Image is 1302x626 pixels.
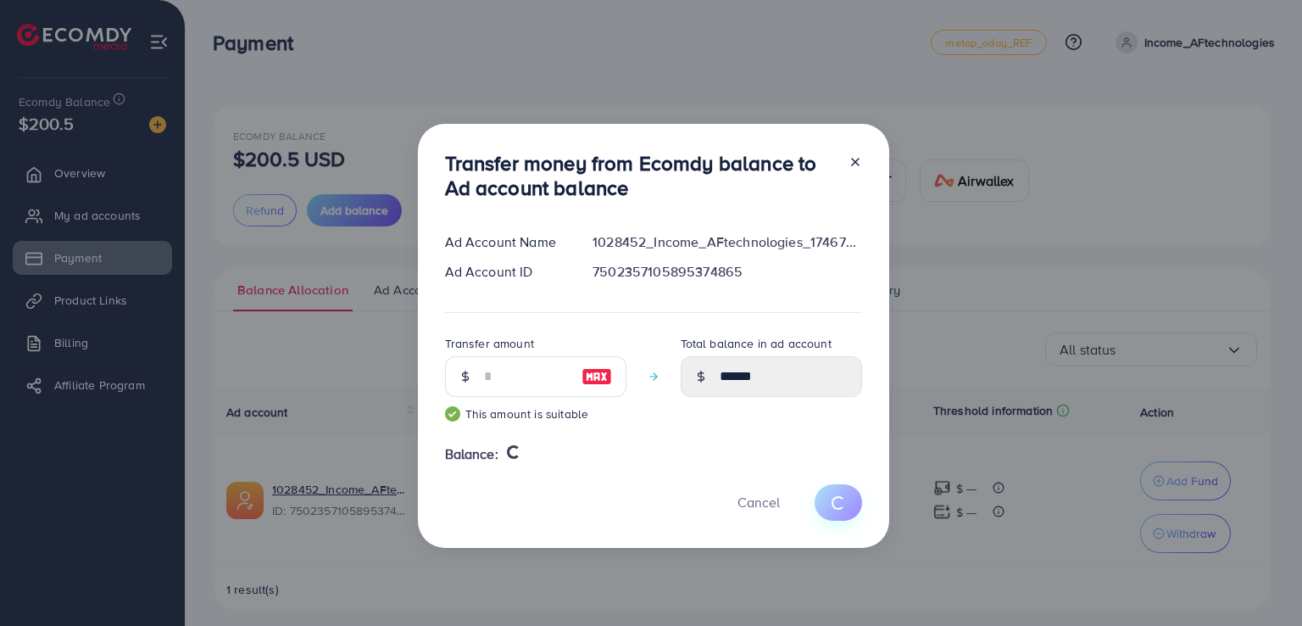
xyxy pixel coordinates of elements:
label: Transfer amount [445,335,534,352]
span: Balance: [445,444,498,464]
div: 7502357105895374865 [579,262,875,282]
iframe: Chat [1230,550,1289,613]
div: Ad Account ID [431,262,580,282]
button: Cancel [716,484,801,521]
h3: Transfer money from Ecomdy balance to Ad account balance [445,151,835,200]
small: This amount is suitable [445,405,626,422]
img: image [581,366,612,387]
label: Total balance in ad account [681,335,832,352]
span: Cancel [737,493,780,511]
img: guide [445,406,460,422]
div: 1028452_Income_AFtechnologies_1746778638372 [579,232,875,252]
div: Ad Account Name [431,232,580,252]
